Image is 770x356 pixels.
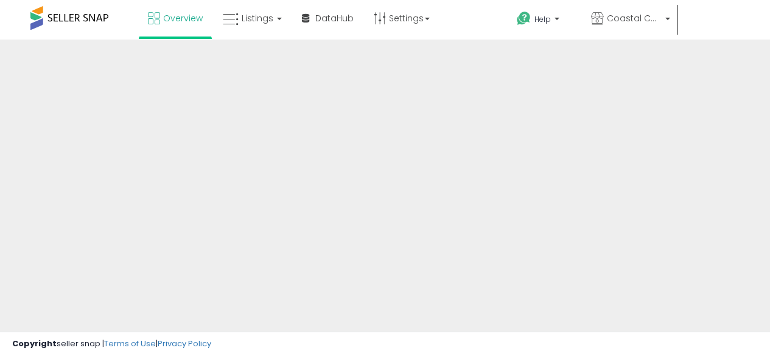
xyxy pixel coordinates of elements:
span: Listings [242,12,273,24]
strong: Copyright [12,338,57,349]
i: Get Help [516,11,531,26]
span: DataHub [315,12,354,24]
a: Help [507,2,580,40]
span: Help [534,14,551,24]
a: Terms of Use [104,338,156,349]
span: Overview [163,12,203,24]
span: Coastal Co Goods [607,12,662,24]
a: Privacy Policy [158,338,211,349]
div: seller snap | | [12,338,211,350]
